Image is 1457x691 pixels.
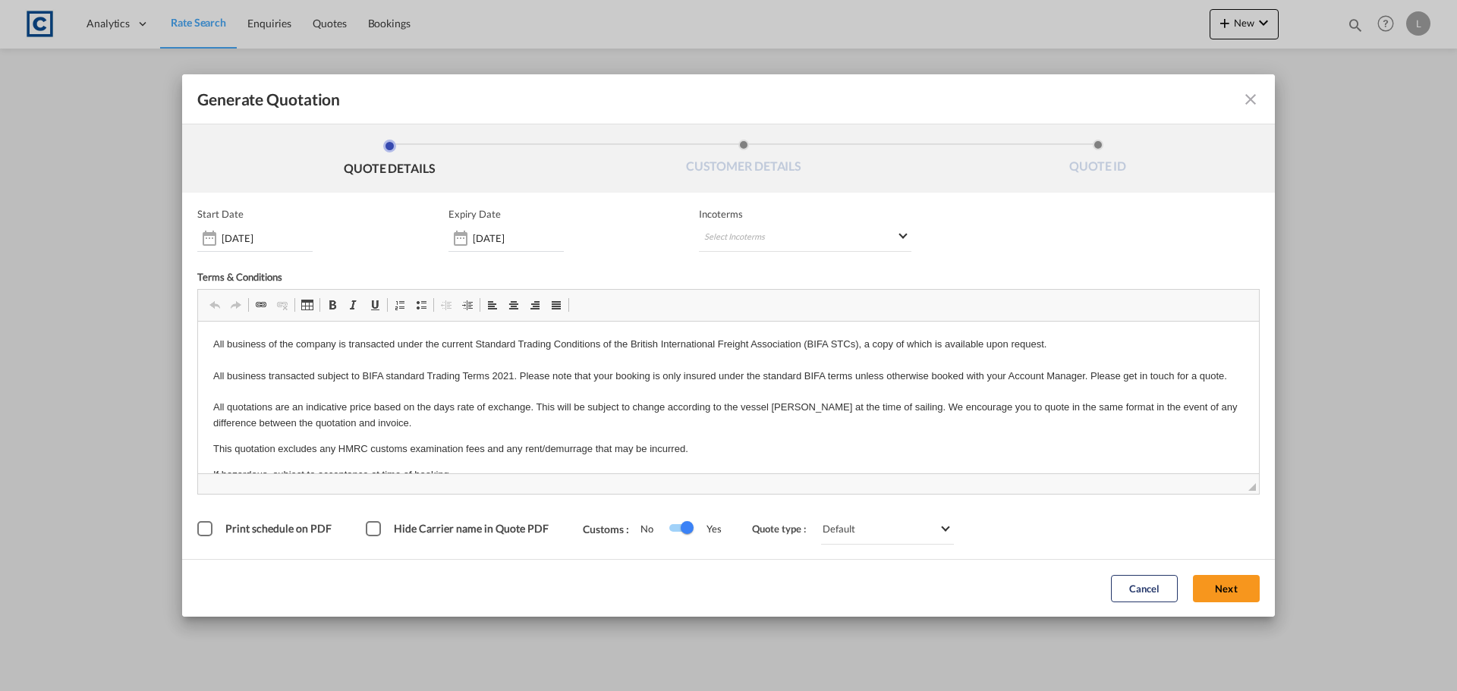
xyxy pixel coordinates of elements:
[546,295,567,315] a: Justify
[457,295,478,315] a: Increase Indent
[699,208,911,220] span: Incoterms
[212,140,567,181] li: QUOTE DETAILS
[222,232,313,244] input: Start date
[204,295,225,315] a: Undo (Ctrl+Z)
[524,295,546,315] a: Align Right
[394,522,549,535] span: Hide Carrier name in Quote PDF
[366,521,552,536] md-checkbox: Hide Carrier name in Quote PDF
[436,295,457,315] a: Decrease Indent
[920,140,1275,181] li: QUOTE ID
[322,295,343,315] a: Bold (Ctrl+B)
[411,295,432,315] a: Insert/Remove Bulleted List
[669,517,691,540] md-switch: Switch 1
[197,521,335,536] md-checkbox: Print schedule on PDF
[699,225,911,252] md-select: Select Incoterms
[1241,90,1260,108] md-icon: icon-close fg-AAA8AD cursor m-0
[15,15,1046,110] p: All business of the company is transacted under the current Standard Trading Conditions of the Br...
[197,90,340,109] span: Generate Quotation
[225,522,332,535] span: Print schedule on PDF
[364,295,385,315] a: Underline (Ctrl+U)
[15,120,1046,136] p: This quotation excludes any HMRC customs examination fees and any rent/demurrage that may be incu...
[198,322,1259,473] iframe: Rich Text Editor, editor2
[15,15,1046,161] body: Rich Text Editor, editor2
[182,74,1275,617] md-dialog: Generate QuotationQUOTE ...
[197,271,728,289] div: Terms & Conditions
[1111,575,1178,602] button: Cancel
[503,295,524,315] a: Centre
[15,146,1046,162] p: If hazardous, subject to acceptance at time of booking.
[640,523,669,535] span: No
[567,140,921,181] li: CUSTOMER DETAILS
[1248,483,1256,491] span: Drag to resize
[482,295,503,315] a: Align Left
[691,523,722,535] span: Yes
[343,295,364,315] a: Italic (Ctrl+I)
[473,232,564,244] input: Expiry date
[250,295,272,315] a: Link (Ctrl+K)
[197,208,244,220] p: Start Date
[823,523,855,535] div: Default
[225,295,247,315] a: Redo (Ctrl+Y)
[752,523,817,535] span: Quote type :
[1193,575,1260,602] button: Next
[583,523,640,536] span: Customs :
[389,295,411,315] a: Insert/Remove Numbered List
[448,208,501,220] p: Expiry Date
[272,295,293,315] a: Unlink
[297,295,318,315] a: Table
